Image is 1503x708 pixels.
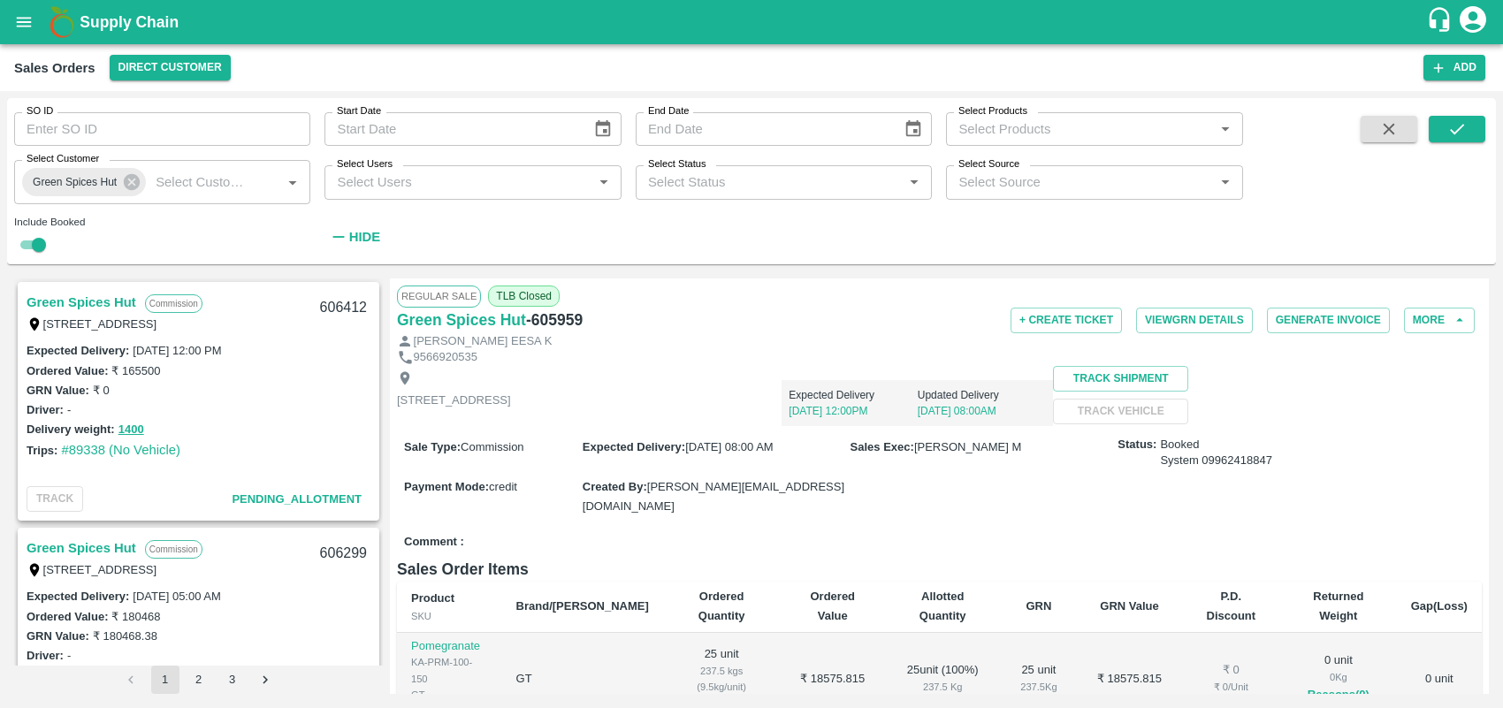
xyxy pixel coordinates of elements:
[22,173,127,192] span: Green Spices Hut
[899,679,986,695] div: 237.5 Kg
[636,112,889,146] input: End Date
[281,171,304,194] button: Open
[337,104,381,118] label: Start Date
[586,112,620,146] button: Choose date
[1100,599,1158,613] b: GRN Value
[145,540,202,559] p: Commission
[1014,679,1063,695] div: 237.5 Kg
[919,590,966,622] b: Allotted Quantity
[115,666,283,694] nav: pagination navigation
[349,230,380,244] strong: Hide
[1053,366,1188,392] button: Track Shipment
[151,666,179,694] button: page 1
[1426,6,1457,38] div: customer-support
[698,590,745,622] b: Ordered Quantity
[414,333,553,350] p: [PERSON_NAME] EESA K
[337,157,393,171] label: Select Users
[1423,55,1485,80] button: Add
[411,638,488,655] p: Pomegranate
[411,654,488,687] div: KA-PRM-100-150
[810,590,855,622] b: Ordered Value
[648,157,706,171] label: Select Status
[324,222,385,252] button: Hide
[414,349,477,366] p: 9566920535
[27,364,108,377] label: Ordered Value:
[583,480,647,493] label: Created By :
[583,440,685,453] label: Expected Delivery :
[958,157,1019,171] label: Select Source
[896,112,930,146] button: Choose date
[22,168,146,196] div: Green Spices Hut
[1118,437,1156,453] label: Status:
[1294,652,1383,705] div: 0 unit
[252,666,280,694] button: Go to next page
[1294,685,1383,705] button: Reasons(0)
[411,608,488,624] div: SKU
[14,214,310,230] div: Include Booked
[1207,590,1256,622] b: P.D. Discount
[1313,590,1363,622] b: Returned Weight
[1026,599,1051,613] b: GRN
[27,537,136,560] a: Green Spices Hut
[4,2,44,42] button: open drawer
[27,590,129,603] label: Expected Delivery :
[526,308,583,332] h6: - 605959
[67,403,71,416] label: -
[27,291,136,314] a: Green Spices Hut
[648,104,689,118] label: End Date
[27,403,64,416] label: Driver:
[27,444,57,457] label: Trips:
[951,118,1208,141] input: Select Products
[411,687,488,703] div: GT
[461,440,524,453] span: Commission
[27,423,115,436] label: Delivery weight:
[133,344,221,357] label: [DATE] 12:00 PM
[118,420,144,440] button: 1400
[27,629,89,643] label: GRN Value:
[397,557,1482,582] h6: Sales Order Items
[44,4,80,40] img: logo
[110,55,231,80] button: Select DC
[685,440,773,453] span: [DATE] 08:00 AM
[80,10,1426,34] a: Supply Chain
[324,112,578,146] input: Start Date
[489,480,517,493] span: credit
[185,666,213,694] button: Go to page 2
[404,480,489,493] label: Payment Mode :
[93,384,110,397] label: ₹ 0
[27,610,108,623] label: Ordered Value:
[80,13,179,31] b: Supply Chain
[43,317,157,331] label: [STREET_ADDRESS]
[411,591,454,605] b: Product
[1457,4,1489,41] div: account of current user
[592,171,615,194] button: Open
[1404,308,1475,333] button: More
[67,649,71,662] label: -
[918,403,1046,419] p: [DATE] 08:00AM
[1014,662,1063,695] div: 25 unit
[488,285,560,307] span: TLB Closed
[43,563,157,576] label: [STREET_ADDRESS]
[145,294,202,313] p: Commission
[1214,171,1237,194] button: Open
[232,492,362,506] span: Pending_Allotment
[1411,599,1468,613] b: Gap(Loss)
[14,112,310,146] input: Enter SO ID
[1011,308,1122,333] button: + Create Ticket
[951,171,1208,194] input: Select Source
[397,308,526,332] h6: Green Spices Hut
[789,387,917,403] p: Expected Delivery
[111,610,160,623] label: ₹ 180468
[27,104,53,118] label: SO ID
[583,480,844,513] span: [PERSON_NAME][EMAIL_ADDRESS][DOMAIN_NAME]
[958,104,1027,118] label: Select Products
[903,171,926,194] button: Open
[27,152,99,166] label: Select Customer
[1267,308,1390,333] button: Generate Invoice
[93,629,157,643] label: ₹ 180468.38
[1136,308,1253,333] button: ViewGRN Details
[918,387,1046,403] p: Updated Delivery
[27,649,64,662] label: Driver:
[404,440,461,453] label: Sale Type :
[27,344,129,357] label: Expected Delivery :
